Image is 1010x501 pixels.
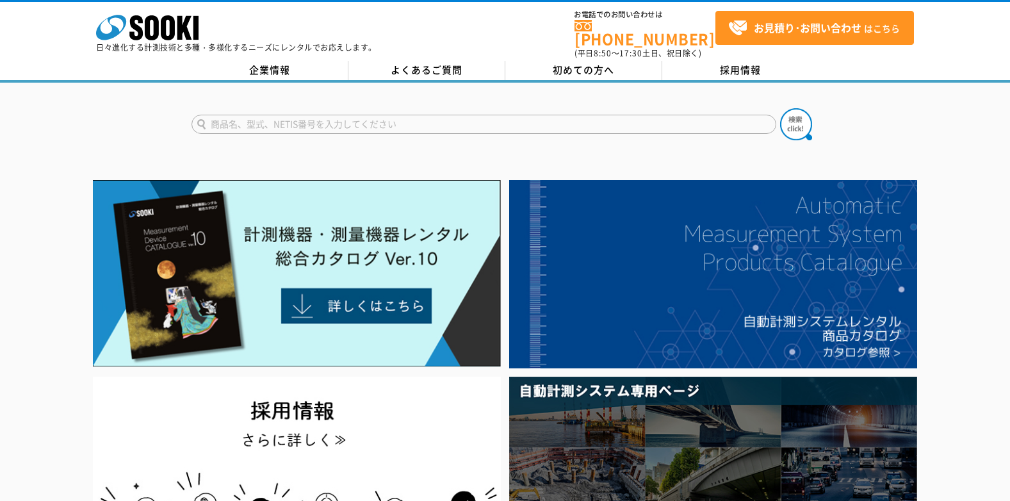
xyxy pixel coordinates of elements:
strong: お見積り･お問い合わせ [754,20,861,35]
img: 自動計測システムカタログ [509,180,917,368]
img: Catalog Ver10 [93,180,501,367]
p: 日々進化する計測技術と多種・多様化するニーズにレンタルでお応えします。 [96,44,377,51]
a: 企業情報 [191,61,348,80]
a: 初めての方へ [505,61,662,80]
span: 17:30 [619,47,642,59]
a: 採用情報 [662,61,819,80]
span: お電話でのお問い合わせは [574,11,715,19]
input: 商品名、型式、NETIS番号を入力してください [191,115,776,134]
a: よくあるご質問 [348,61,505,80]
a: お見積り･お問い合わせはこちら [715,11,914,45]
span: (平日 ～ 土日、祝日除く) [574,47,701,59]
span: 初めての方へ [553,63,614,77]
span: 8:50 [594,47,612,59]
span: はこちら [728,19,900,38]
a: [PHONE_NUMBER] [574,20,715,46]
img: btn_search.png [780,108,812,140]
